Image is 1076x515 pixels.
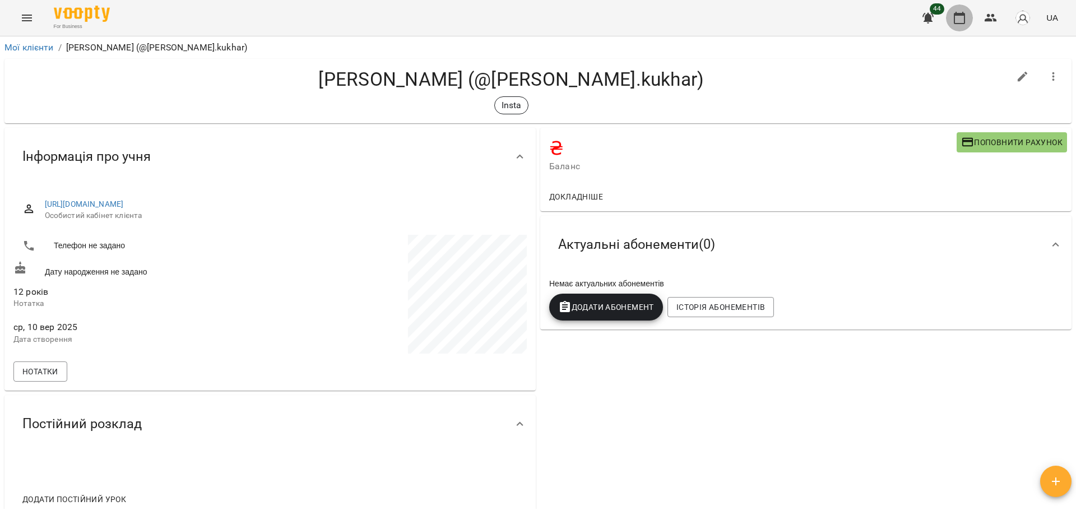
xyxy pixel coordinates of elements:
[18,489,131,509] button: Додати постійний урок
[957,132,1067,152] button: Поповнити рахунок
[549,160,957,173] span: Баланс
[11,259,270,280] div: Дату народження не задано
[13,235,268,257] li: Телефон не задано
[4,395,536,453] div: Постійний розклад
[502,99,522,112] p: Insta
[545,187,607,207] button: Докладніше
[54,6,110,22] img: Voopty Logo
[54,23,110,30] span: For Business
[66,41,247,54] p: [PERSON_NAME] (@[PERSON_NAME].kukhar)
[1046,12,1058,24] span: UA
[540,216,1072,273] div: Актуальні абонементи(0)
[4,128,536,185] div: Інформація про учня
[930,3,944,15] span: 44
[22,148,151,165] span: Інформація про учня
[13,361,67,382] button: Нотатки
[558,236,715,253] span: Актуальні абонементи ( 0 )
[4,42,54,53] a: Мої клієнти
[58,41,62,54] li: /
[549,190,603,203] span: Докладніше
[45,210,518,221] span: Особистий кабінет клієнта
[549,137,957,160] h4: ₴
[549,294,663,321] button: Додати Абонемент
[22,365,58,378] span: Нотатки
[13,334,268,345] p: Дата створення
[961,136,1063,149] span: Поповнити рахунок
[1042,7,1063,28] button: UA
[22,493,126,506] span: Додати постійний урок
[13,286,48,297] span: 12 років
[1015,10,1031,26] img: avatar_s.png
[4,41,1072,54] nav: breadcrumb
[494,96,529,114] div: Insta
[676,300,765,314] span: Історія абонементів
[13,321,268,334] span: ср, 10 вер 2025
[22,415,142,433] span: Постійний розклад
[558,300,654,314] span: Додати Абонемент
[45,199,124,208] a: [URL][DOMAIN_NAME]
[667,297,774,317] button: Історія абонементів
[547,276,1065,291] div: Немає актуальних абонементів
[13,4,40,31] button: Menu
[13,298,268,309] p: Нотатка
[13,68,1009,91] h4: [PERSON_NAME] (@[PERSON_NAME].kukhar)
